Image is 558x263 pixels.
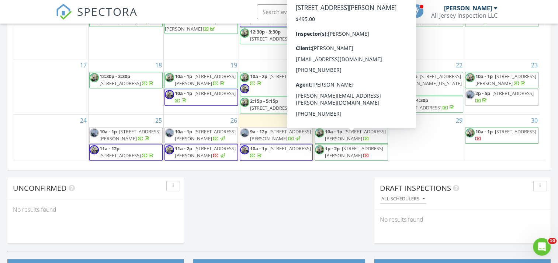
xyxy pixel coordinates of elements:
td: Go to August 24, 2025 [13,114,89,162]
span: 10 [548,238,557,244]
a: 10a - 1p [STREET_ADDRESS][PERSON_NAME] [465,72,538,88]
span: 10a - 1p [175,73,192,80]
a: 11a - 12p [STREET_ADDRESS] [100,145,155,159]
td: Go to August 18, 2025 [89,59,164,114]
img: img_5522.jpeg [240,98,249,107]
span: 11a - 2p [175,145,192,152]
span: 10a - 1p [175,128,192,135]
span: 10a - 1p [325,73,342,80]
span: 12:30p - 3:30p [250,28,281,35]
span: [STREET_ADDRESS][PERSON_NAME] [100,128,160,142]
span: [STREET_ADDRESS] [194,90,236,97]
td: Go to August 23, 2025 [464,59,539,114]
a: 10a - 2p [STREET_ADDRESS] [240,72,313,96]
a: 11a - 2p [STREET_ADDRESS][PERSON_NAME] [164,144,238,161]
div: [PERSON_NAME] [444,4,492,12]
a: 2:30p - 5:30p [STREET_ADDRESS][PERSON_NAME][PERSON_NAME] [315,28,366,56]
span: [STREET_ADDRESS] [495,128,536,135]
span: 10a - 2p [250,73,267,80]
iframe: Intercom live chat [533,238,551,256]
a: 2:15p - 5:15p [STREET_ADDRESS] [250,98,305,111]
img: img_7277.jpeg [465,90,475,99]
span: 12:30p - 3:30p [100,73,130,80]
a: 10a - 1p [STREET_ADDRESS][PERSON_NAME] [325,73,386,87]
img: img_5522.jpeg [315,128,324,137]
span: 2:30p - 4:30p [400,97,428,104]
a: Go to August 26, 2025 [229,115,239,126]
a: 10a - 1p [STREET_ADDRESS][PERSON_NAME] [175,73,236,87]
td: Go to August 30, 2025 [464,114,539,162]
div: No results found [374,210,551,229]
a: 2:15p - 5:15p [STREET_ADDRESS] [240,97,313,113]
button: All schedulers [380,194,426,204]
span: [STREET_ADDRESS][PERSON_NAME] [325,128,386,142]
a: 11a - 2p [STREET_ADDRESS] [325,11,386,25]
td: Go to August 28, 2025 [314,114,389,162]
a: 9a - 12p [STREET_ADDRESS][PERSON_NAME] [240,127,313,144]
img: img_7277.jpeg [90,128,99,137]
input: Search everything... [257,4,404,19]
a: Go to August 18, 2025 [154,59,163,71]
a: 10a - 1p [STREET_ADDRESS] [465,127,538,144]
span: 2p - 5p [475,90,490,97]
img: img_5522.jpeg [390,73,399,82]
span: [STREET_ADDRESS] [100,80,141,87]
img: img_5522.jpeg [90,73,99,82]
a: Go to August 30, 2025 [530,115,539,126]
span: 10a - 1p [250,145,267,152]
td: Go to August 20, 2025 [239,59,314,114]
td: Go to August 19, 2025 [163,59,239,114]
span: 11a - 12p [100,145,119,152]
a: Go to August 27, 2025 [304,115,313,126]
span: Draft Inspections [380,183,451,193]
img: img_5518.jpeg [165,90,174,99]
a: 10a - 1p [STREET_ADDRESS][PERSON_NAME] [100,128,160,142]
span: [STREET_ADDRESS][PERSON_NAME] [250,128,311,142]
img: img_5518.jpeg [240,145,249,154]
span: [STREET_ADDRESS][PERSON_NAME] [165,18,216,32]
a: Go to August 20, 2025 [304,59,313,71]
img: img_5522.jpeg [390,97,399,106]
td: Go to August 29, 2025 [389,114,464,162]
span: 10a - 1p [100,128,117,135]
span: 1p - 2p [325,145,340,152]
a: 11a - 12p [STREET_ADDRESS] [89,144,163,161]
a: 2p - 5p [STREET_ADDRESS] [475,90,534,104]
a: 12:30p - 3:30p [STREET_ADDRESS] [240,27,313,44]
a: 12:30p - 3:30p [STREET_ADDRESS] [89,72,163,88]
img: img_5522.jpeg [465,73,475,82]
span: 10a - 1p [475,73,493,80]
span: SPECTORA [77,4,138,19]
a: 10a - 1p [STREET_ADDRESS][PERSON_NAME] [175,128,236,142]
a: 1p - 2p [STREET_ADDRESS][PERSON_NAME] [325,145,383,159]
span: [STREET_ADDRESS] [250,35,291,42]
img: img_5518.jpeg [90,145,99,154]
a: 12:30p - 3:30p [STREET_ADDRESS] [100,73,155,87]
a: 10a - 1p [STREET_ADDRESS][PERSON_NAME][US_STATE] [390,73,462,94]
a: Go to August 23, 2025 [530,59,539,71]
span: 10a - 1p [325,128,342,135]
a: Go to August 29, 2025 [454,115,464,126]
span: 2:15p - 5:15p [250,98,278,104]
img: img_5522.jpeg [315,145,324,154]
img: img_5518.jpeg [315,73,324,82]
td: Go to August 22, 2025 [389,59,464,114]
span: [STREET_ADDRESS] [270,73,311,80]
img: img_5522.jpeg [465,128,475,137]
a: 9a - 12p [STREET_ADDRESS][PERSON_NAME] [250,128,311,142]
a: 10a - 1p [STREET_ADDRESS][PERSON_NAME] [315,127,388,144]
a: 10a - 1p [STREET_ADDRESS] [175,90,236,104]
a: 2:30p - 5:30p [STREET_ADDRESS][PERSON_NAME][PERSON_NAME] [315,27,388,58]
a: 10a - 1p [STREET_ADDRESS][PERSON_NAME][US_STATE] [390,72,463,96]
td: Go to August 17, 2025 [13,59,89,114]
span: 9a - 12p [250,128,267,135]
td: Go to August 27, 2025 [239,114,314,162]
span: [STREET_ADDRESS][PERSON_NAME] [175,73,236,87]
img: img_5522.jpeg [240,28,249,38]
a: Go to August 24, 2025 [79,115,88,126]
img: img_5522.jpeg [165,73,174,82]
a: Go to August 17, 2025 [79,59,88,71]
td: Go to August 26, 2025 [163,114,239,162]
div: All schedulers [381,196,425,201]
a: 10a - 1p [STREET_ADDRESS] [240,144,313,161]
